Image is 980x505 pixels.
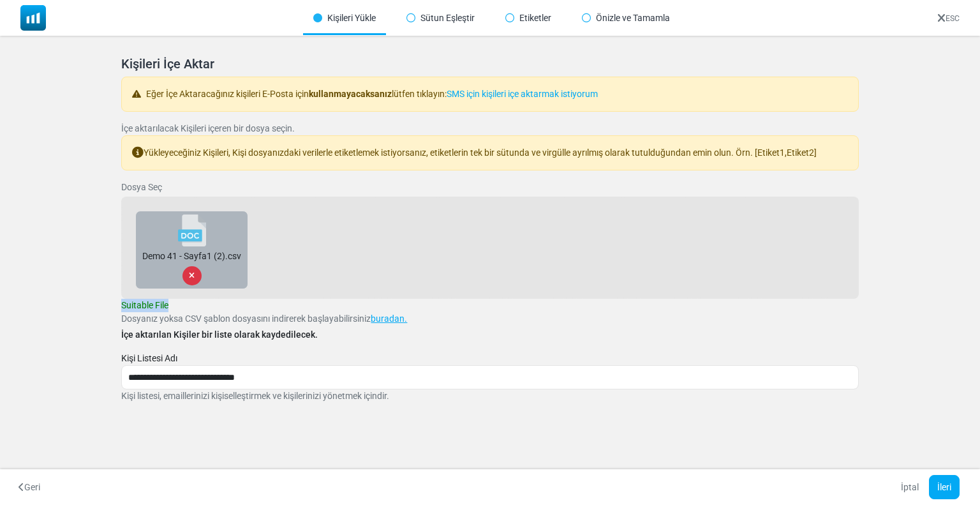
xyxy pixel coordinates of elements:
[121,300,168,310] span: Suitable File
[371,313,407,324] a: buradan.
[121,77,858,112] div: Eğer İçe Aktaracağınız kişileri E-Posta için lütfen tıklayın:
[929,475,960,499] button: İleri
[10,475,48,499] button: Geri
[121,389,858,403] p: Kişi listesi, emaillerinizi kişiselleştirmek ve kişilerinizi yönetmek içindir.
[121,135,858,170] div: Yükleyeceğiniz Kişileri, Kişi dosyanızdaki verilerle etiketlemek istiyorsanız, etiketlerin tek bi...
[121,122,858,135] p: İçe aktarılacak Kişileri içeren bir dosya seçin.
[121,312,858,326] p: Dosyanız yoksa CSV şablon dosyasını indirerek başlayabilirsiniz
[572,1,680,35] div: Önizle ve Tamamla
[121,328,318,342] label: İçe aktarılan Kişiler bir liste olarak kaydedilecek.
[121,352,177,365] label: Kişi Listesi Adı
[182,266,202,285] div: Remove File
[893,475,927,499] a: İptal
[396,1,485,35] div: Sütun Eşleştir
[495,1,561,35] div: Etiketler
[303,1,386,35] div: Kişileri Yükle
[176,215,208,246] img: doc.png
[121,181,162,194] label: Dosya Seç
[937,14,960,23] a: ESC
[309,89,392,99] strong: kullanmayacaksanız
[20,5,46,31] img: mailsoftly_icon_blue_white.svg
[121,56,858,72] h5: Kişileri İçe Aktar
[447,89,598,99] a: SMS için kişileri içe aktarmak istiyorum
[139,246,244,266] div: Demo 41 - Sayfa1 (2).csv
